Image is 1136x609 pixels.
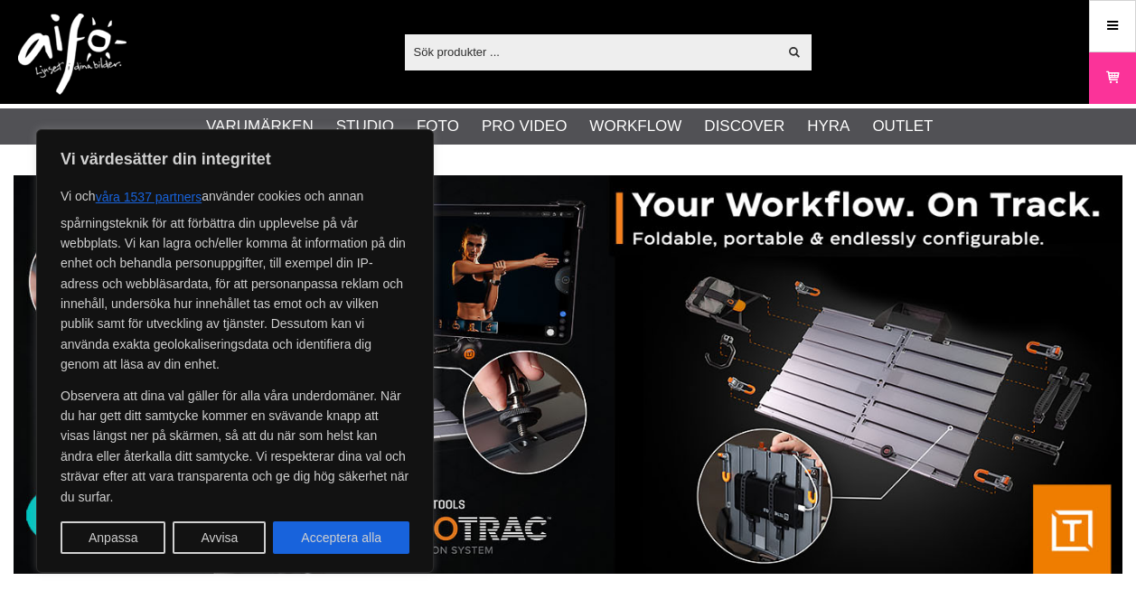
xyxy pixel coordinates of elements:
[206,115,314,138] a: Varumärken
[61,521,165,554] button: Anpassa
[96,181,202,213] button: våra 1537 partners
[61,386,409,507] p: Observera att dina val gäller för alla våra underdomäner. När du har gett ditt samtycke kommer en...
[273,521,409,554] button: Acceptera alla
[61,148,409,170] p: Vi värdesätter din integritet
[173,521,266,554] button: Avvisa
[18,14,127,95] img: logo.png
[36,129,434,573] div: Vi värdesätter din integritet
[405,38,778,65] input: Sök produkter ...
[336,115,394,138] a: Studio
[482,115,567,138] a: Pro Video
[14,175,1122,574] img: Annons:007 banner-header-aerotrac-1390x500.jpg
[61,181,409,375] p: Vi och använder cookies och annan spårningsteknik för att förbättra din upplevelse på vår webbpla...
[807,115,850,138] a: Hyra
[417,115,459,138] a: Foto
[872,115,933,138] a: Outlet
[704,115,784,138] a: Discover
[589,115,681,138] a: Workflow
